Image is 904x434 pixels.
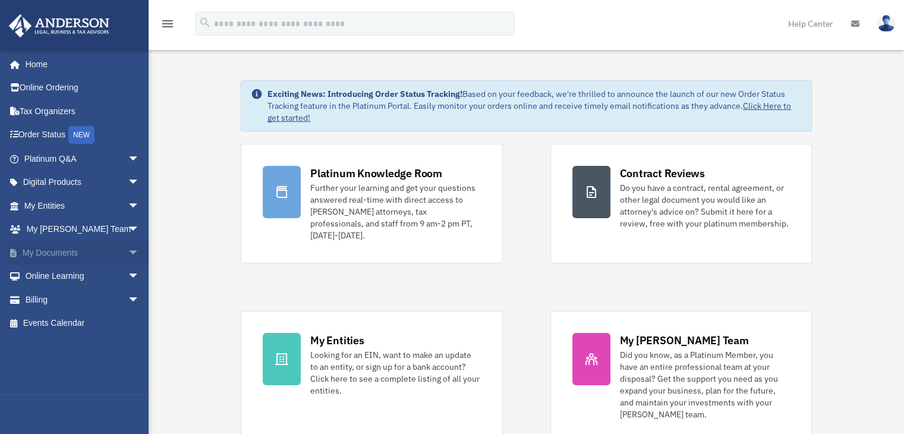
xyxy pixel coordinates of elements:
a: Events Calendar [8,312,158,335]
span: arrow_drop_down [128,241,152,265]
a: Online Ordering [8,76,158,100]
a: menu [160,21,175,31]
a: Platinum Q&Aarrow_drop_down [8,147,158,171]
a: My Entitiesarrow_drop_down [8,194,158,218]
a: Click Here to get started! [267,100,791,123]
a: My Documentsarrow_drop_down [8,241,158,265]
div: My Entities [310,333,364,348]
div: My [PERSON_NAME] Team [620,333,749,348]
div: Further your learning and get your questions answered real-time with direct access to [PERSON_NAM... [310,182,480,241]
div: Did you know, as a Platinum Member, you have an entire professional team at your disposal? Get th... [620,349,790,420]
div: NEW [68,126,95,144]
span: arrow_drop_down [128,288,152,312]
a: My [PERSON_NAME] Teamarrow_drop_down [8,218,158,241]
a: Online Learningarrow_drop_down [8,265,158,288]
div: Do you have a contract, rental agreement, or other legal document you would like an attorney's ad... [620,182,790,229]
i: search [199,16,212,29]
a: Platinum Knowledge Room Further your learning and get your questions answered real-time with dire... [241,144,502,263]
span: arrow_drop_down [128,218,152,242]
span: arrow_drop_down [128,265,152,289]
div: Contract Reviews [620,166,705,181]
a: Contract Reviews Do you have a contract, rental agreement, or other legal document you would like... [550,144,812,263]
div: Platinum Knowledge Room [310,166,442,181]
img: Anderson Advisors Platinum Portal [5,14,113,37]
span: arrow_drop_down [128,171,152,195]
span: arrow_drop_down [128,194,152,218]
a: Digital Productsarrow_drop_down [8,171,158,194]
div: Looking for an EIN, want to make an update to an entity, or sign up for a bank account? Click her... [310,349,480,397]
a: Order StatusNEW [8,123,158,147]
span: arrow_drop_down [128,147,152,171]
img: User Pic [877,15,895,32]
a: Tax Organizers [8,99,158,123]
i: menu [160,17,175,31]
div: Based on your feedback, we're thrilled to announce the launch of our new Order Status Tracking fe... [267,88,802,124]
a: Home [8,52,152,76]
strong: Exciting News: Introducing Order Status Tracking! [267,89,462,99]
a: Billingarrow_drop_down [8,288,158,312]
